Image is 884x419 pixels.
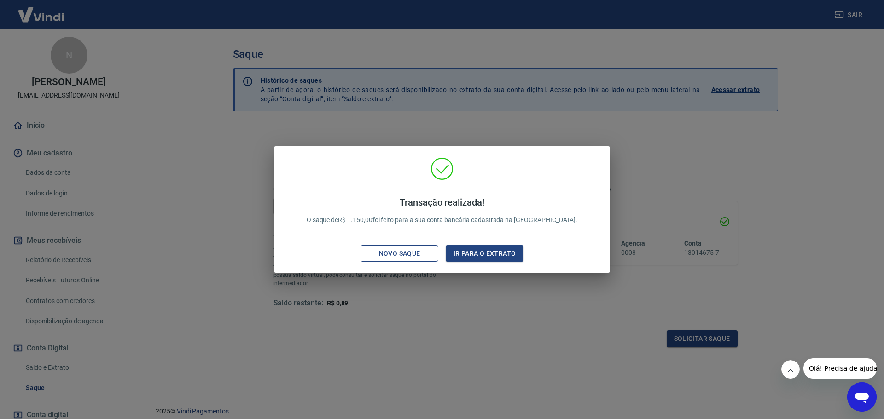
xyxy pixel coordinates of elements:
[6,6,77,14] span: Olá! Precisa de ajuda?
[307,197,578,208] h4: Transação realizada!
[368,248,431,259] div: Novo saque
[361,245,438,262] button: Novo saque
[847,382,877,412] iframe: Botão para abrir a janela de mensagens
[446,245,523,262] button: Ir para o extrato
[803,358,877,379] iframe: Mensagem da empresa
[781,360,800,379] iframe: Fechar mensagem
[307,197,578,225] p: O saque de R$ 1.150,00 foi feito para a sua conta bancária cadastrada na [GEOGRAPHIC_DATA].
